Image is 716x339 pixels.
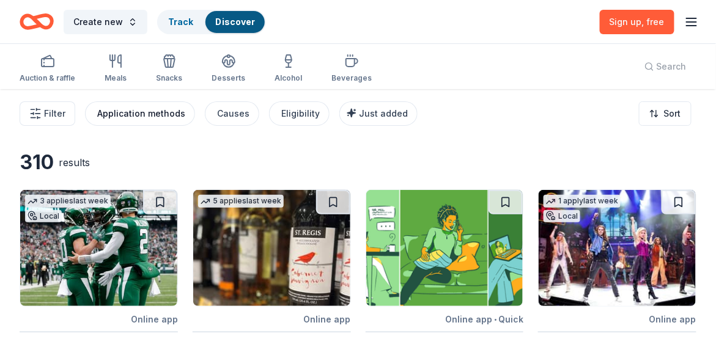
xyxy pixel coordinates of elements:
[20,190,177,306] img: Image for New York Jets (In-Kind Donation)
[544,210,580,222] div: Local
[198,195,284,208] div: 5 applies last week
[649,312,696,327] div: Online app
[664,106,681,121] span: Sort
[105,49,127,89] button: Meals
[193,190,350,306] img: Image for Total Wine
[97,106,185,121] div: Application methods
[217,106,249,121] div: Causes
[366,190,523,306] img: Image for BetterHelp
[156,73,182,83] div: Snacks
[20,150,54,175] div: 310
[212,49,245,89] button: Desserts
[215,16,255,27] a: Discover
[156,49,182,89] button: Snacks
[539,190,696,306] img: Image for Tilles Center for the Performing Arts
[269,101,330,126] button: Eligibility
[600,10,674,34] a: Sign up, free
[212,73,245,83] div: Desserts
[642,16,665,27] span: , free
[157,10,266,34] button: TrackDiscover
[25,195,111,208] div: 3 applies last week
[20,7,54,36] a: Home
[168,16,193,27] a: Track
[275,49,302,89] button: Alcohol
[275,73,302,83] div: Alcohol
[25,210,62,222] div: Local
[85,101,195,126] button: Application methods
[20,73,75,83] div: Auction & raffle
[281,106,320,121] div: Eligibility
[44,106,65,121] span: Filter
[359,108,408,118] span: Just added
[105,73,127,83] div: Meals
[59,155,90,170] div: results
[20,101,75,126] button: Filter
[331,49,372,89] button: Beverages
[131,312,178,327] div: Online app
[73,15,123,29] span: Create new
[64,10,147,34] button: Create new
[610,16,665,27] span: Sign up
[331,73,372,83] div: Beverages
[494,315,496,324] span: •
[544,195,621,208] div: 1 apply last week
[639,101,692,126] button: Sort
[445,312,523,327] div: Online app Quick
[339,101,418,126] button: Just added
[20,49,75,89] button: Auction & raffle
[205,101,259,126] button: Causes
[304,312,351,327] div: Online app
